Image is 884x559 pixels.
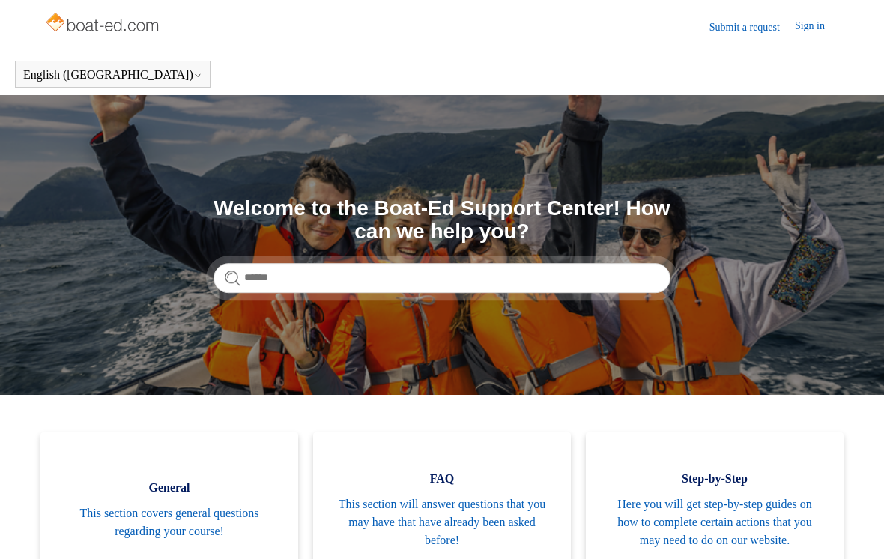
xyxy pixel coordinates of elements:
[63,479,276,497] span: General
[214,263,670,293] input: Search
[214,197,670,244] h1: Welcome to the Boat-Ed Support Center! How can we help you?
[608,470,821,488] span: Step-by-Step
[834,509,873,548] div: Live chat
[336,470,548,488] span: FAQ
[336,495,548,549] span: This section will answer questions that you may have that have already been asked before!
[608,495,821,549] span: Here you will get step-by-step guides on how to complete certain actions that you may need to do ...
[63,504,276,540] span: This section covers general questions regarding your course!
[795,18,840,36] a: Sign in
[44,9,163,39] img: Boat-Ed Help Center home page
[709,19,795,35] a: Submit a request
[23,68,202,82] button: English ([GEOGRAPHIC_DATA])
